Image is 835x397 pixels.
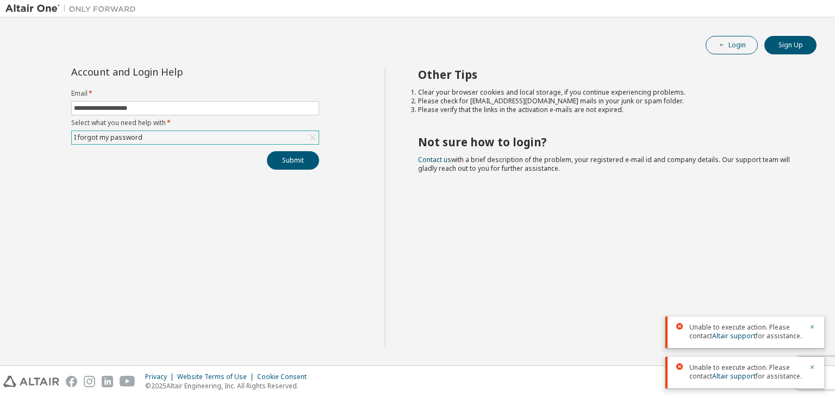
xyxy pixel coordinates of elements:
div: Privacy [145,373,177,381]
span: with a brief description of the problem, your registered e-mail id and company details. Our suppo... [418,155,790,173]
li: Please verify that the links in the activation e-mails are not expired. [418,106,797,114]
p: © 2025 Altair Engineering, Inc. All Rights Reserved. [145,381,313,390]
div: I forgot my password [72,131,319,144]
img: altair_logo.svg [3,376,59,387]
div: Website Terms of Use [177,373,257,381]
button: Login [706,36,758,54]
button: Submit [267,151,319,170]
a: Altair support [712,331,756,340]
a: Altair support [712,371,756,381]
img: facebook.svg [66,376,77,387]
img: Altair One [5,3,141,14]
li: Clear your browser cookies and local storage, if you continue experiencing problems. [418,88,797,97]
img: youtube.svg [120,376,135,387]
span: Unable to execute action. Please contact for assistance. [689,323,802,340]
div: Account and Login Help [71,67,270,76]
span: Unable to execute action. Please contact for assistance. [689,363,802,381]
li: Please check for [EMAIL_ADDRESS][DOMAIN_NAME] mails in your junk or spam folder. [418,97,797,106]
label: Email [71,89,319,98]
label: Select what you need help with [71,119,319,127]
img: linkedin.svg [102,376,113,387]
button: Sign Up [764,36,817,54]
div: I forgot my password [72,132,144,144]
a: Contact us [418,155,451,164]
div: Cookie Consent [257,373,313,381]
img: instagram.svg [84,376,95,387]
h2: Not sure how to login? [418,135,797,149]
h2: Other Tips [418,67,797,82]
